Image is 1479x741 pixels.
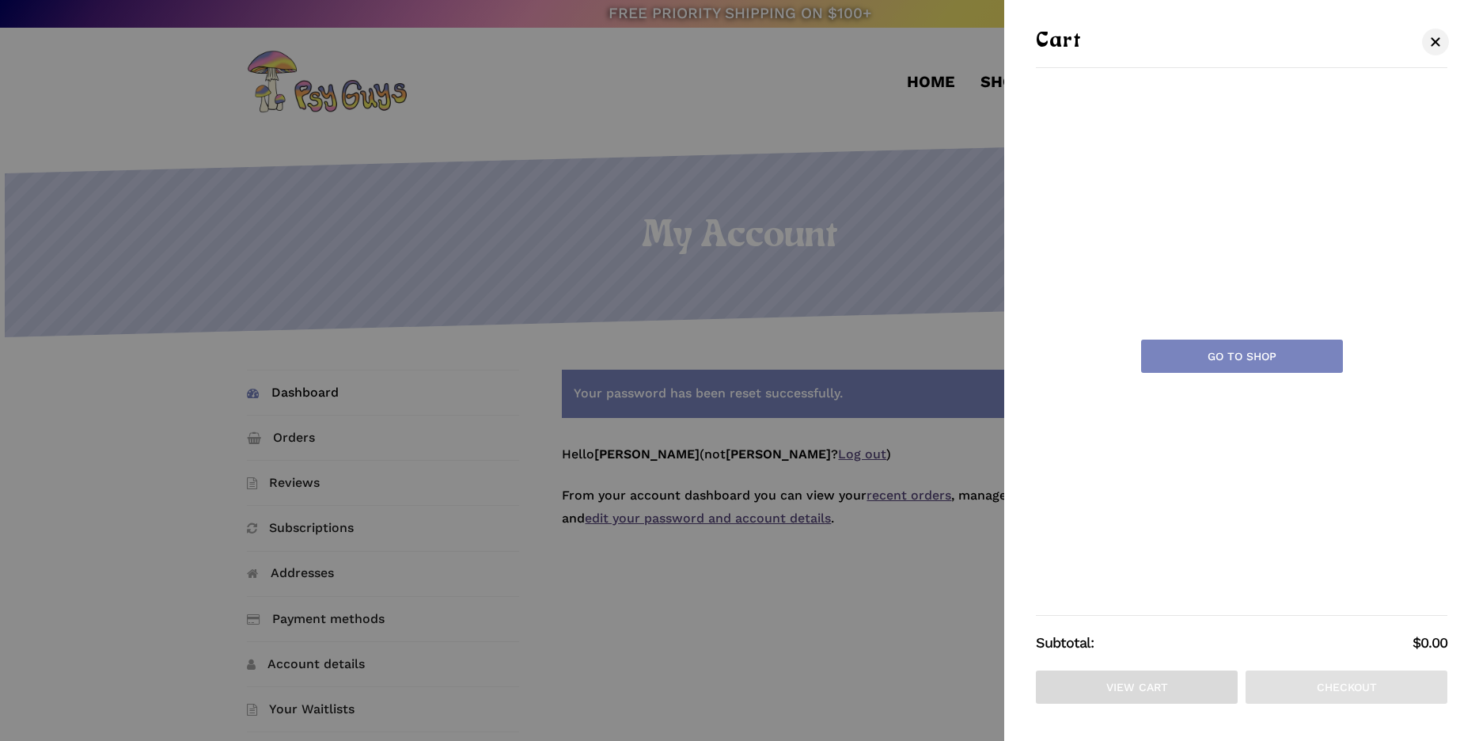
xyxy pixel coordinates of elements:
[1413,634,1447,651] bdi: 0.00
[1036,305,1447,328] span: No products in the cart.
[1141,340,1343,373] a: Go to shop
[1036,32,1082,51] span: Cart
[1413,634,1420,651] span: $
[1036,632,1413,655] strong: Subtotal:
